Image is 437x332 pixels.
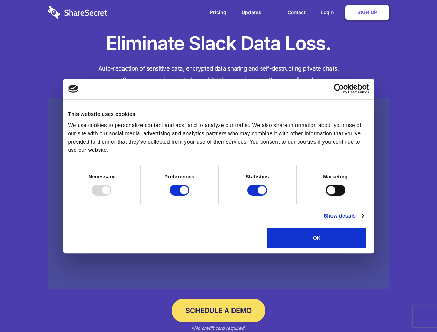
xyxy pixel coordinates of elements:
a: Wistia video thumbnail [48,98,389,289]
em: *No credit card required. [191,325,246,331]
img: logo [68,85,79,93]
strong: Preferences [164,174,194,179]
a: Schedule a Demo [172,299,265,322]
a: Show details [324,212,364,220]
div: We use cookies to personalize content and ads, and to analyze our traffic. We also share informat... [68,121,369,154]
a: Pricing [203,2,233,23]
div: This website uses cookies [68,110,369,118]
img: logo-wordmark-white-trans-d4663122ce5f474addd5e946df7df03e33cb6a1c49d2221995e7729f52c070b2.svg [48,6,107,19]
a: Contact [281,2,312,23]
h1: Eliminate Slack Data Loss. [48,31,389,56]
button: OK [267,228,366,248]
a: Usercentrics Cookiebot - opens in a new window [309,84,369,94]
h4: Auto-redaction of sensitive data, encrypted data sharing and self-destructing private chats. Shar... [48,63,389,86]
strong: Marketing [323,174,348,179]
a: Sign Up [345,5,389,20]
a: Login [314,2,344,23]
strong: Statistics [246,174,269,179]
strong: Necessary [89,174,115,179]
